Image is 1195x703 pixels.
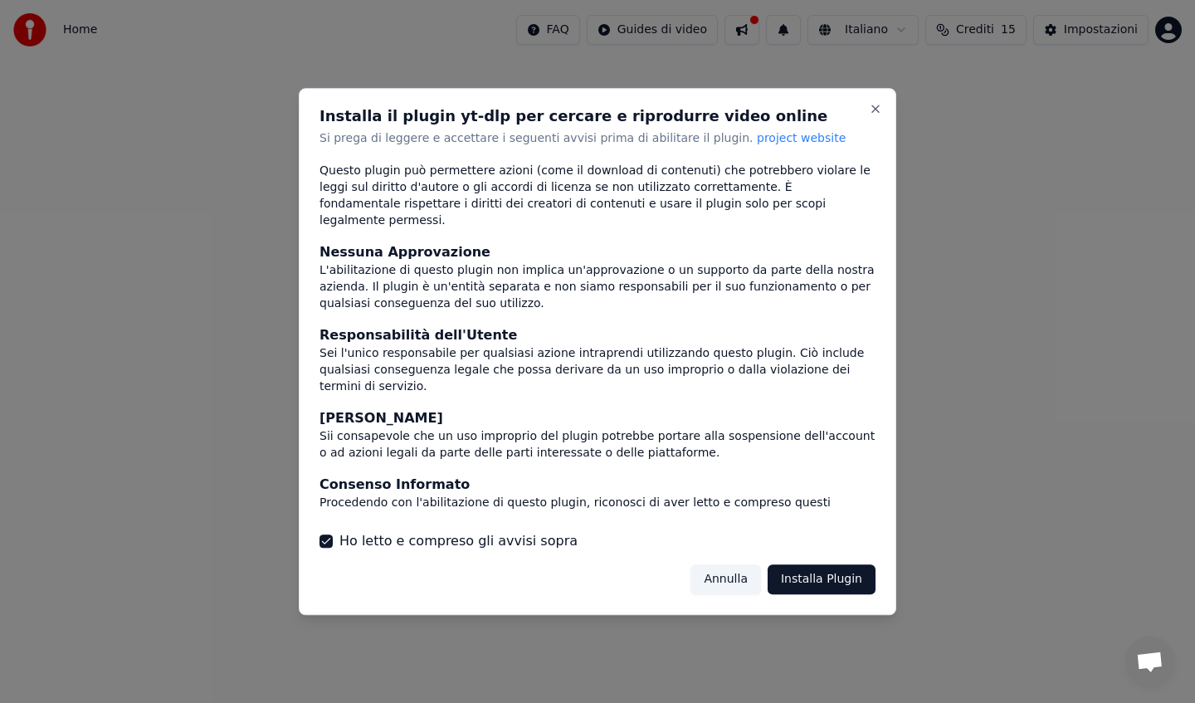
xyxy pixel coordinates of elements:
[319,409,876,429] div: [PERSON_NAME]
[319,243,876,263] div: Nessuna Approvazione
[319,476,876,496] div: Consenso Informato
[319,326,876,346] div: Responsabilità dell'Utente
[768,564,876,594] button: Installa Plugin
[757,131,846,144] span: project website
[319,346,876,396] div: Sei l'unico responsabile per qualsiasi azione intraprendi utilizzando questo plugin. Ciò include ...
[690,564,761,594] button: Annulla
[319,109,876,124] h2: Installa il plugin yt-dlp per cercare e riprodurre video online
[319,164,876,230] div: Questo plugin può permettere azioni (come il download di contenuti) che potrebbero violare le leg...
[339,531,578,551] label: Ho letto e compreso gli avvisi sopra
[319,130,876,147] p: Si prega di leggere e accettare i seguenti avvisi prima di abilitare il plugin.
[319,263,876,313] div: L'abilitazione di questo plugin non implica un'approvazione o un supporto da parte della nostra a...
[319,496,876,529] div: Procedendo con l'abilitazione di questo plugin, riconosci di aver letto e compreso questi avverti...
[319,429,876,462] div: Sii consapevole che un uso improprio del plugin potrebbe portare alla sospensione dell'account o ...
